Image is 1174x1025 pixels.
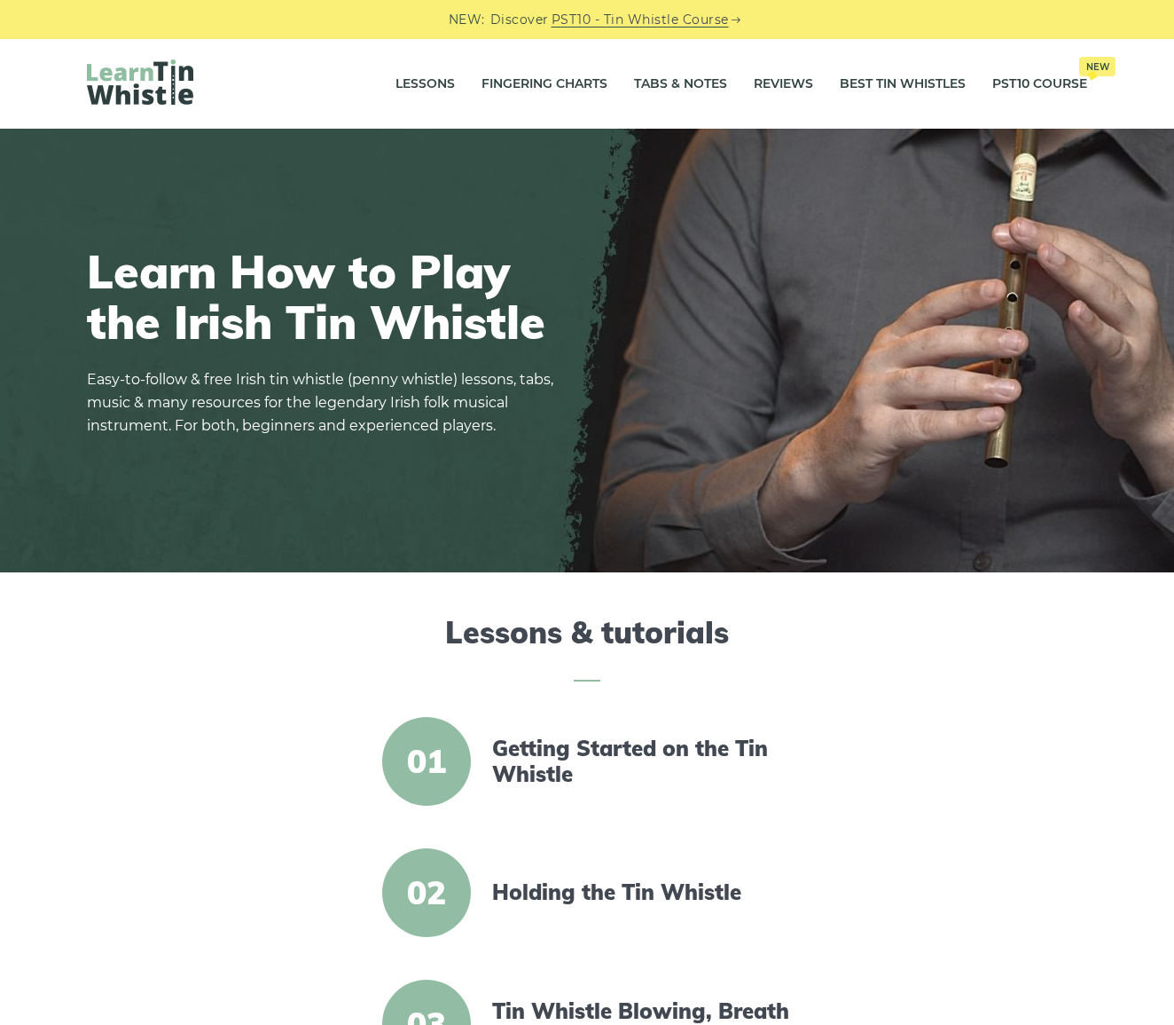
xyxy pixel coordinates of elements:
a: Fingering Charts [481,62,607,106]
img: LearnTinWhistle.com [87,59,193,105]
span: New [1079,57,1115,76]
h2: Lessons & tutorials [87,615,1087,682]
h1: Learn How to Play the Irish Tin Whistle [87,246,566,347]
a: Tabs & Notes [634,62,727,106]
a: Getting Started on the Tin Whistle [492,736,797,787]
a: Lessons [395,62,455,106]
a: Reviews [754,62,813,106]
span: 01 [382,717,471,806]
a: Holding the Tin Whistle [492,879,797,905]
span: 02 [382,848,471,937]
p: Easy-to-follow & free Irish tin whistle (penny whistle) lessons, tabs, music & many resources for... [87,368,566,438]
a: PST10 CourseNew [992,62,1087,106]
a: Best Tin Whistles [840,62,966,106]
